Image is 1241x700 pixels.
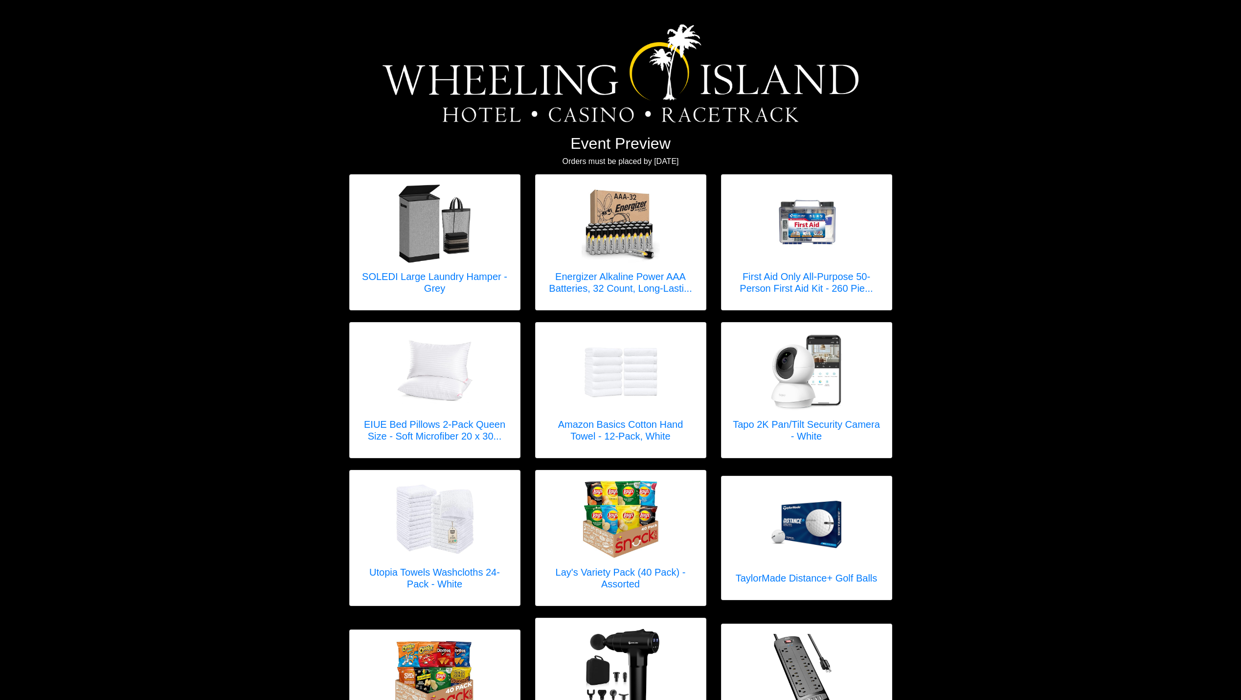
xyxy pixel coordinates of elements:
[582,480,660,559] img: Lay's Variety Pack (40 Pack) - Assorted
[736,572,878,584] h5: TaylorMade Distance+ Golf Balls
[545,271,696,294] h5: Energizer Alkaline Power AAA Batteries, 32 Count, Long-Lasti...
[767,498,845,552] img: TaylorMade Distance+ Golf Balls
[360,185,510,300] a: SOLEDI Large Laundry Hamper - Grey SOLEDI Large Laundry Hamper - Grey
[396,185,474,263] img: SOLEDI Large Laundry Hamper - Grey
[731,419,882,442] h5: Tapo 2K Pan/Tilt Security Camera - White
[731,185,882,300] a: First Aid Only All-Purpose 50-Person First Aid Kit - 260 Pieces First Aid Only All-Purpose 50-Per...
[349,157,892,166] h6: Orders must be placed by [DATE]
[360,271,510,294] h5: SOLEDI Large Laundry Hamper - Grey
[383,24,858,122] img: Logo
[767,332,846,411] img: Tapo 2K Pan/Tilt Security Camera - White
[582,332,660,411] img: Amazon Basics Cotton Hand Towel - 12-Pack, White
[360,566,510,590] h5: Utopia Towels Washcloths 24-Pack - White
[731,271,882,294] h5: First Aid Only All-Purpose 50-Person First Aid Kit - 260 Pie...
[545,332,696,448] a: Amazon Basics Cotton Hand Towel - 12-Pack, White Amazon Basics Cotton Hand Towel - 12-Pack, White
[545,566,696,590] h5: Lay's Variety Pack (40 Pack) - Assorted
[767,185,846,263] img: First Aid Only All-Purpose 50-Person First Aid Kit - 260 Pieces
[582,185,660,263] img: Energizer Alkaline Power AAA Batteries, 32 Count, Long-Lasting Triple A Batteries, Suitable for E...
[545,185,696,300] a: Energizer Alkaline Power AAA Batteries, 32 Count, Long-Lasting Triple A Batteries, Suitable for E...
[360,480,510,596] a: Utopia Towels Washcloths 24-Pack - White Utopia Towels Washcloths 24-Pack - White
[349,134,892,153] h2: Event Preview
[736,486,878,590] a: TaylorMade Distance+ Golf Balls TaylorMade Distance+ Golf Balls
[360,332,510,448] a: EIUE Bed Pillows 2-Pack Queen Size - Soft Microfiber 20 x 30 Inches EIUE Bed Pillows 2-Pack Queen...
[396,332,474,411] img: EIUE Bed Pillows 2-Pack Queen Size - Soft Microfiber 20 x 30 Inches
[731,332,882,448] a: Tapo 2K Pan/Tilt Security Camera - White Tapo 2K Pan/Tilt Security Camera - White
[360,419,510,442] h5: EIUE Bed Pillows 2-Pack Queen Size - Soft Microfiber 20 x 30...
[545,419,696,442] h5: Amazon Basics Cotton Hand Towel - 12-Pack, White
[545,480,696,596] a: Lay's Variety Pack (40 Pack) - Assorted Lay's Variety Pack (40 Pack) - Assorted
[396,484,474,554] img: Utopia Towels Washcloths 24-Pack - White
